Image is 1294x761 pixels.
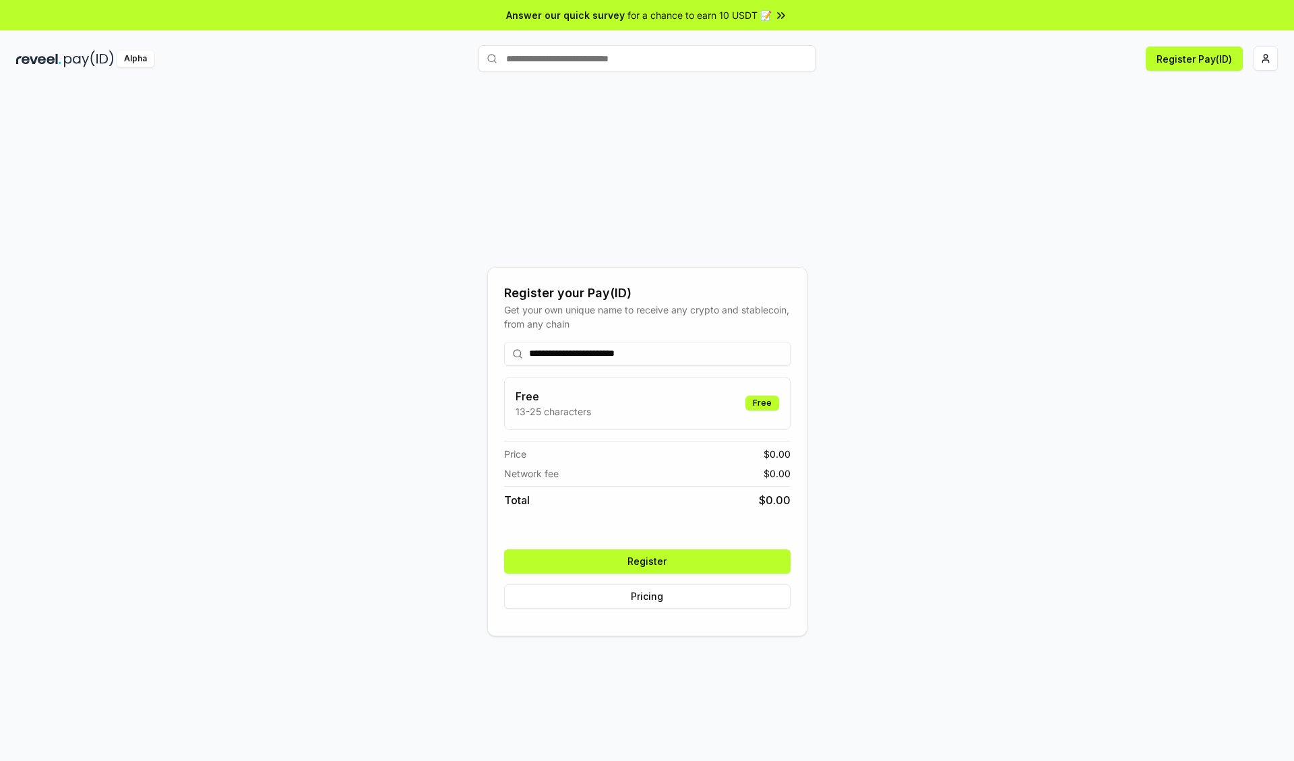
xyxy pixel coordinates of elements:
[516,404,591,419] p: 13-25 characters
[504,492,530,508] span: Total
[1146,47,1243,71] button: Register Pay(ID)
[504,447,526,461] span: Price
[516,388,591,404] h3: Free
[759,492,791,508] span: $ 0.00
[117,51,154,67] div: Alpha
[16,51,61,67] img: reveel_dark
[504,549,791,574] button: Register
[504,584,791,609] button: Pricing
[504,466,559,481] span: Network fee
[764,466,791,481] span: $ 0.00
[506,8,625,22] span: Answer our quick survey
[745,396,779,410] div: Free
[504,284,791,303] div: Register your Pay(ID)
[64,51,114,67] img: pay_id
[627,8,772,22] span: for a chance to earn 10 USDT 📝
[764,447,791,461] span: $ 0.00
[504,303,791,331] div: Get your own unique name to receive any crypto and stablecoin, from any chain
